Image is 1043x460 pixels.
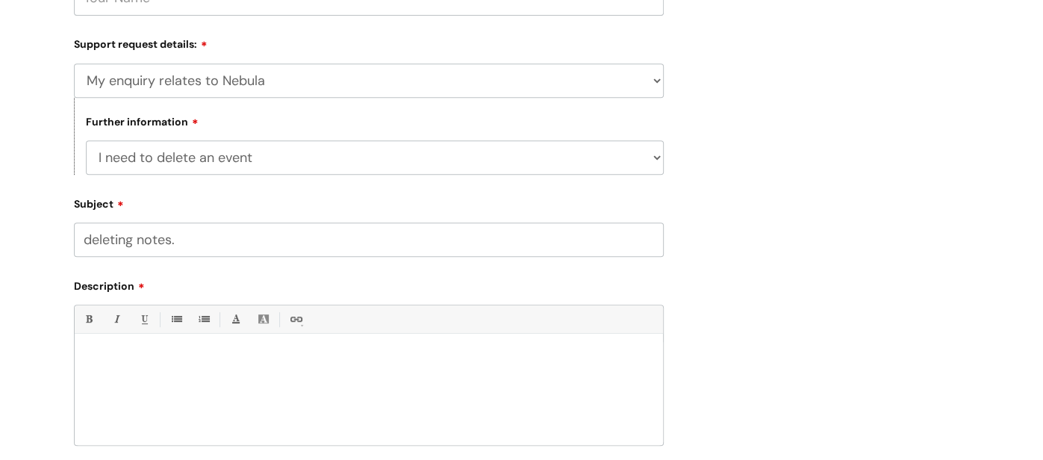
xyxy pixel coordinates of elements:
[79,310,98,329] a: Bold (Ctrl-B)
[166,310,185,329] a: • Unordered List (Ctrl-Shift-7)
[254,310,273,329] a: Back Color
[194,310,213,329] a: 1. Ordered List (Ctrl-Shift-8)
[134,310,153,329] a: Underline(Ctrl-U)
[86,114,199,128] label: Further information
[286,310,305,329] a: Link
[74,33,664,51] label: Support request details:
[74,275,664,293] label: Description
[107,310,125,329] a: Italic (Ctrl-I)
[74,193,664,211] label: Subject
[226,310,245,329] a: Font Color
